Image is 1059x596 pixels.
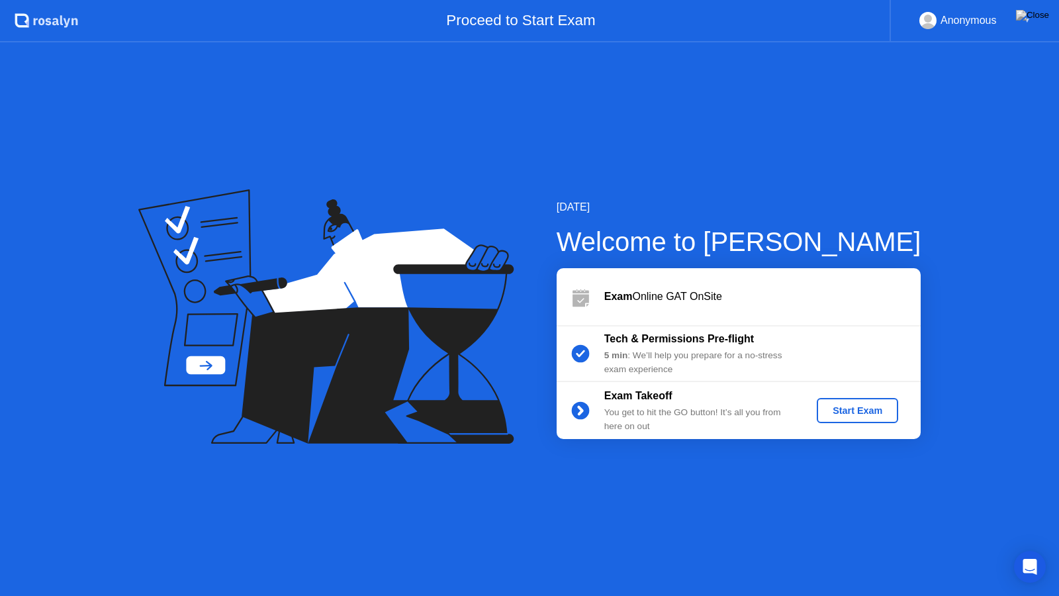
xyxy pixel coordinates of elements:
[941,12,997,29] div: Anonymous
[604,390,672,401] b: Exam Takeoff
[1014,551,1046,583] div: Open Intercom Messenger
[1016,10,1049,21] img: Close
[604,406,795,433] div: You get to hit the GO button! It’s all you from here on out
[604,291,633,302] b: Exam
[604,333,754,344] b: Tech & Permissions Pre-flight
[817,398,898,423] button: Start Exam
[822,405,893,416] div: Start Exam
[604,289,921,305] div: Online GAT OnSite
[557,199,921,215] div: [DATE]
[604,350,628,360] b: 5 min
[557,222,921,262] div: Welcome to [PERSON_NAME]
[604,349,795,376] div: : We’ll help you prepare for a no-stress exam experience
